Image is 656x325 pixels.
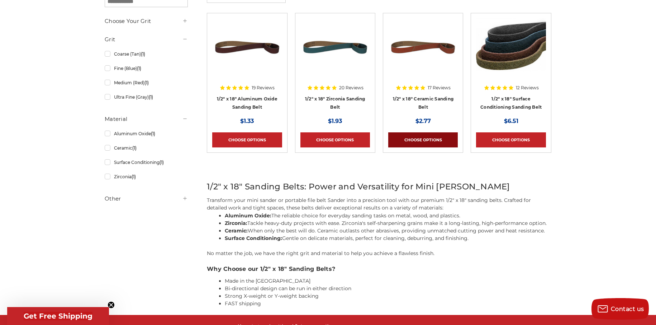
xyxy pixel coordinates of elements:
[132,145,137,151] span: (1)
[240,118,254,124] span: $1.33
[225,235,551,242] li: Gentle on delicate materials, perfect for cleaning, deburring, and finishing.
[300,18,370,110] a: 1/2" x 18" Zirconia File Belt
[476,18,546,110] a: Surface Conditioning Sanding Belts
[207,197,551,212] p: Transform your mini sander or portable file belt Sander into a precision tool with our premium 1/...
[105,35,188,44] h5: Grit
[225,285,551,292] li: Bi-directional design can be run in either direction
[225,235,282,241] strong: Surface Conditioning:
[149,94,153,100] span: (1)
[415,118,431,124] span: $2.77
[225,277,551,285] li: Made in the [GEOGRAPHIC_DATA]
[105,91,188,103] a: Ultra Fine (Gray)
[105,62,188,75] a: Fine (Blue)
[137,66,141,71] span: (1)
[7,307,109,325] div: Get Free ShippingClose teaser
[160,160,164,165] span: (1)
[105,115,188,123] h5: Material
[24,312,92,320] span: Get Free Shipping
[388,18,458,110] a: 1/2" x 18" Ceramic File Belt
[225,292,551,300] li: Strong X-weight or Y-weight backing
[388,132,458,147] a: Choose Options
[388,18,458,76] img: 1/2" x 18" Ceramic File Belt
[105,17,188,25] h5: Choose Your Grit
[225,227,551,235] li: When only the best will do. Ceramic outlasts other abrasives, providing unmatched cutting power a...
[591,298,649,320] button: Contact us
[105,170,188,183] a: Zirconia
[105,76,188,89] a: Medium (Red)
[151,131,155,136] span: (1)
[476,18,546,76] img: Surface Conditioning Sanding Belts
[225,212,551,220] li: The reliable choice for everyday sanding tasks on metal, wood, and plastics.
[225,220,551,227] li: Tackle heavy-duty projects with ease. Zirconia's self-sharpening grains make it a long-lasting, h...
[141,51,145,57] span: (1)
[225,220,247,226] strong: Zirconia:
[611,306,644,312] span: Contact us
[144,80,149,85] span: (1)
[212,18,282,76] img: 1/2" x 18" Aluminum Oxide File Belt
[476,132,546,147] a: Choose Options
[108,301,115,308] button: Close teaser
[212,132,282,147] a: Choose Options
[105,142,188,154] a: Ceramic
[328,118,342,124] span: $1.93
[212,18,282,110] a: 1/2" x 18" Aluminum Oxide File Belt
[207,180,551,193] h2: 1/2" x 18" Sanding Belts: Power and Versatility for Mini [PERSON_NAME]
[105,127,188,140] a: Aluminum Oxide
[207,265,551,273] h3: Why Choose our 1/2" x 18" Sanding Belts?
[105,194,188,203] h5: Other
[300,18,370,76] img: 1/2" x 18" Zirconia File Belt
[225,212,271,219] strong: Aluminum Oxide:
[225,227,248,234] strong: Ceramic:
[504,118,518,124] span: $6.51
[105,48,188,60] a: Coarse (Tan)
[207,250,551,257] p: No matter the job, we have the right grit and material to help you achieve a flawless finish.
[225,300,551,307] li: FAST shipping
[132,174,136,179] span: (1)
[105,156,188,169] a: Surface Conditioning
[300,132,370,147] a: Choose Options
